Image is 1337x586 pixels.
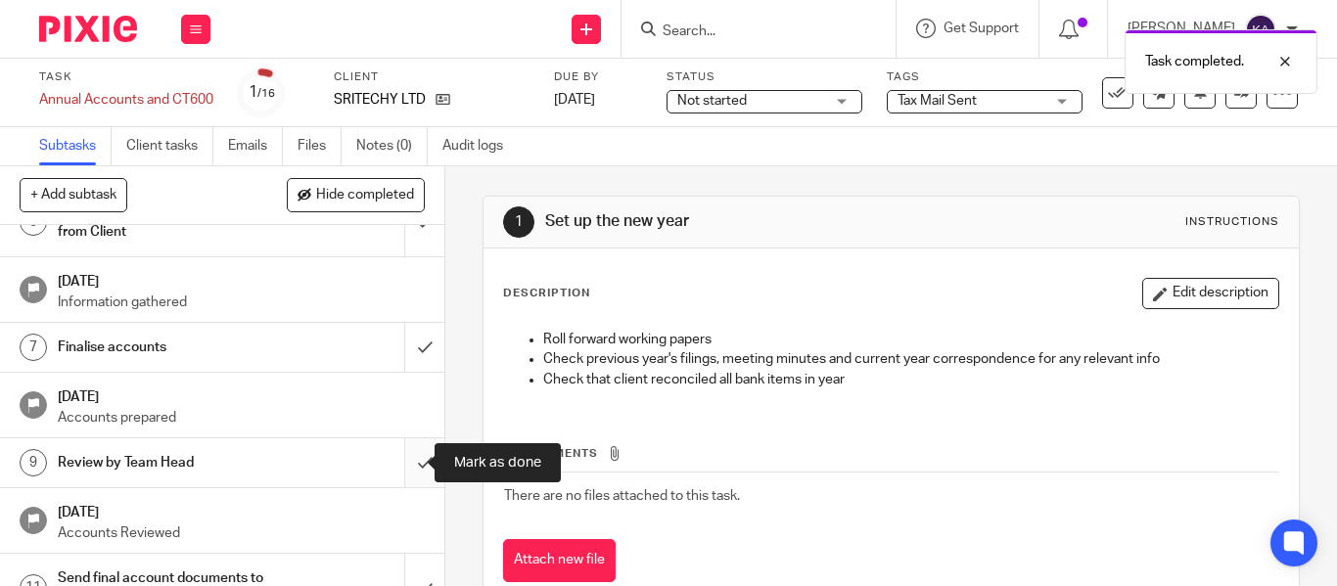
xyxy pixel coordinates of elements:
[334,90,426,110] p: SRITECHY LTD
[20,334,47,361] div: 7
[661,23,837,41] input: Search
[287,178,425,211] button: Hide completed
[39,90,213,110] div: Annual Accounts and CT600
[677,94,747,108] span: Not started
[58,408,426,428] p: Accounts prepared
[1142,278,1279,309] button: Edit description
[1185,214,1279,230] div: Instructions
[442,127,518,165] a: Audit logs
[20,178,127,211] button: + Add subtask
[554,69,642,85] label: Due by
[898,94,977,108] span: Tax Mail Sent
[545,211,933,232] h1: Set up the new year
[356,127,428,165] a: Notes (0)
[58,293,426,312] p: Information gathered
[543,370,1278,389] p: Check that client reconciled all bank items in year
[298,127,342,165] a: Files
[504,448,598,459] span: Attachments
[126,127,213,165] a: Client tasks
[503,286,590,301] p: Description
[504,489,740,503] span: There are no files attached to this task.
[58,448,276,477] h1: Review by Team Head
[58,267,426,292] h1: [DATE]
[228,127,283,165] a: Emails
[39,127,112,165] a: Subtasks
[39,69,213,85] label: Task
[58,333,276,362] h1: Finalise accounts
[503,206,534,238] div: 1
[543,330,1278,349] p: Roll forward working papers
[1145,52,1244,71] p: Task completed.
[543,349,1278,369] p: Check previous year's filings, meeting minutes and current year correspondence for any relevant info
[257,88,275,99] small: /16
[334,69,530,85] label: Client
[667,69,862,85] label: Status
[58,383,426,407] h1: [DATE]
[316,188,414,203] span: Hide completed
[503,539,616,583] button: Attach new file
[249,81,275,104] div: 1
[20,449,47,476] div: 9
[58,523,426,543] p: Accounts Reviewed
[554,93,595,107] span: [DATE]
[1245,14,1276,45] img: svg%3E
[39,16,137,42] img: Pixie
[58,498,426,522] h1: [DATE]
